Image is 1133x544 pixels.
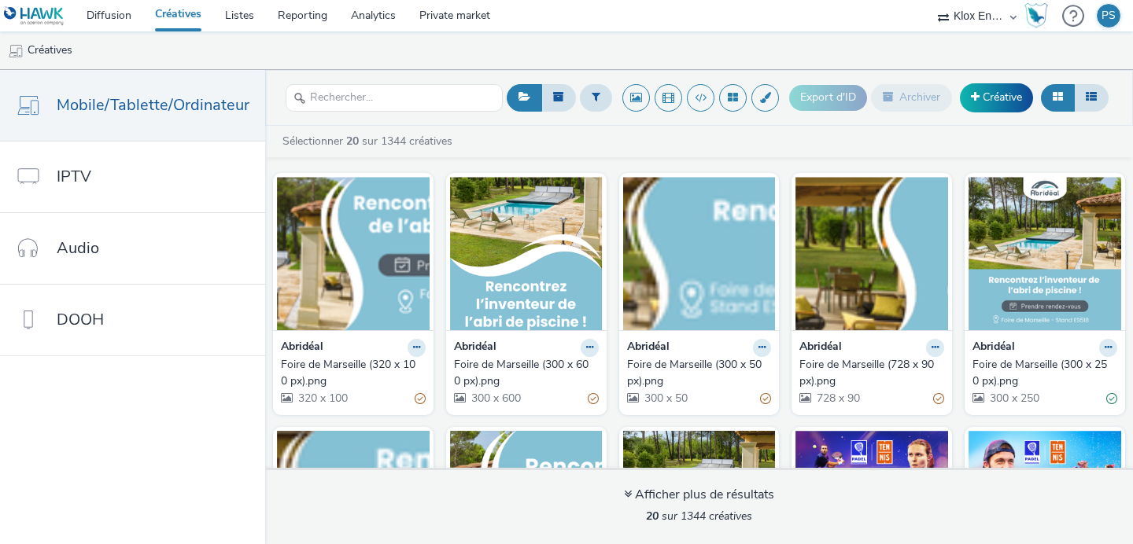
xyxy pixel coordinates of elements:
[933,391,944,407] div: Partiellement valide
[454,339,496,357] strong: Abridéal
[1102,4,1116,28] div: PS
[454,357,592,389] div: Foire de Marseille (300 x 600 px).png
[297,391,348,406] span: 320 x 100
[623,177,776,330] img: Foire de Marseille (300 x 50 px).png visual
[57,94,249,116] span: Mobile/Tablette/Ordinateur
[281,357,419,389] div: Foire de Marseille (320 x 100 px).png
[960,83,1033,112] a: Créative
[799,357,944,389] a: Foire de Marseille (728 x 90 px).png
[624,486,774,504] div: Afficher plus de résultats
[281,357,426,389] a: Foire de Marseille (320 x 100 px).png
[799,339,842,357] strong: Abridéal
[1024,3,1048,28] img: Hawk Academy
[4,6,65,26] img: undefined Logo
[277,177,430,330] img: Foire de Marseille (320 x 100 px).png visual
[988,391,1039,406] span: 300 x 250
[1024,3,1054,28] a: Hawk Academy
[1041,84,1075,111] button: Grille
[627,339,670,357] strong: Abridéal
[281,339,323,357] strong: Abridéal
[627,357,772,389] a: Foire de Marseille (300 x 50 px).png
[760,391,771,407] div: Partiellement valide
[972,357,1117,389] a: Foire de Marseille (300 x 250 px).png
[281,134,459,149] a: Sélectionner sur 1344 créatives
[646,509,659,524] strong: 20
[57,237,99,259] span: Audio
[627,357,766,389] div: Foire de Marseille (300 x 50 px).png
[646,509,752,524] span: sur 1344 créatives
[972,339,1015,357] strong: Abridéal
[8,43,24,59] img: mobile
[346,134,359,149] strong: 20
[415,391,426,407] div: Partiellement valide
[972,357,1111,389] div: Foire de Marseille (300 x 250 px).png
[286,84,503,112] input: Rechercher...
[1106,391,1117,407] div: Valide
[969,177,1121,330] img: Foire de Marseille (300 x 250 px).png visual
[799,357,938,389] div: Foire de Marseille (728 x 90 px).png
[454,357,599,389] a: Foire de Marseille (300 x 600 px).png
[795,177,948,330] img: Foire de Marseille (728 x 90 px).png visual
[815,391,860,406] span: 728 x 90
[789,85,867,110] button: Export d'ID
[57,165,91,188] span: IPTV
[871,84,952,111] button: Archiver
[470,391,521,406] span: 300 x 600
[1074,84,1109,111] button: Liste
[57,308,104,331] span: DOOH
[643,391,688,406] span: 300 x 50
[450,177,603,330] img: Foire de Marseille (300 x 600 px).png visual
[588,391,599,407] div: Partiellement valide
